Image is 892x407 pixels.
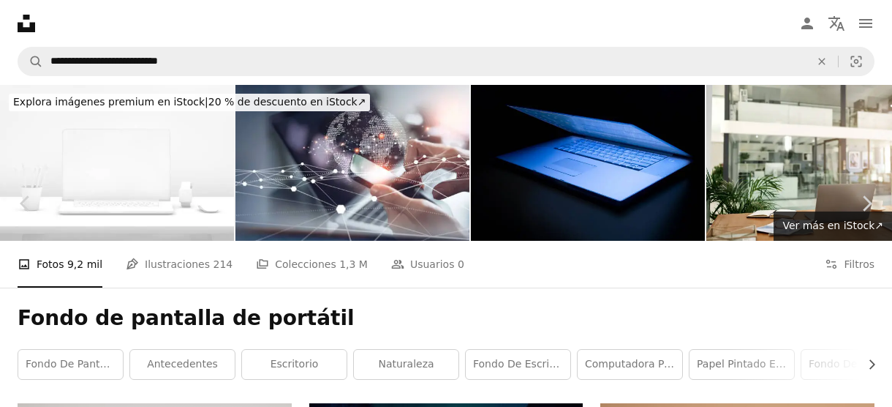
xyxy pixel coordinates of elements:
span: 214 [213,256,233,272]
a: Inicio — Unsplash [18,15,35,32]
a: escritorio [242,350,347,379]
a: Fondo de escritorio [466,350,570,379]
button: Búsqueda visual [839,48,874,75]
button: Filtros [825,241,874,288]
h1: Fondo de pantalla de portátil [18,305,874,332]
a: papel pintado estético [689,350,794,379]
button: Buscar en Unsplash [18,48,43,75]
span: 0 [458,256,464,272]
a: computadora portátil [578,350,682,379]
button: Menú [851,9,880,38]
a: Iniciar sesión / Registrarse [793,9,822,38]
form: Encuentra imágenes en todo el sitio [18,47,874,76]
button: Idioma [822,9,851,38]
a: antecedentes [130,350,235,379]
a: Ilustraciones 214 [126,241,233,288]
a: Siguiente [841,133,892,274]
img: Tecnología digital, conexión a internet, big data, marketing digital, IoT, internet de las cosas.... [235,85,469,241]
img: Serie de tecnología [471,85,705,241]
a: Usuarios 0 [391,241,464,288]
span: 20 % de descuento en iStock ↗ [13,96,366,108]
button: desplazar lista a la derecha [858,350,874,379]
a: Colecciones 1,3 M [256,241,368,288]
a: fondo de pantalla [18,350,123,379]
span: Ver más en iStock ↗ [782,220,883,231]
span: 1,3 M [339,256,368,272]
button: Borrar [806,48,838,75]
a: naturaleza [354,350,458,379]
a: Ver más en iStock↗ [774,212,892,241]
span: Explora imágenes premium en iStock | [13,96,208,108]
